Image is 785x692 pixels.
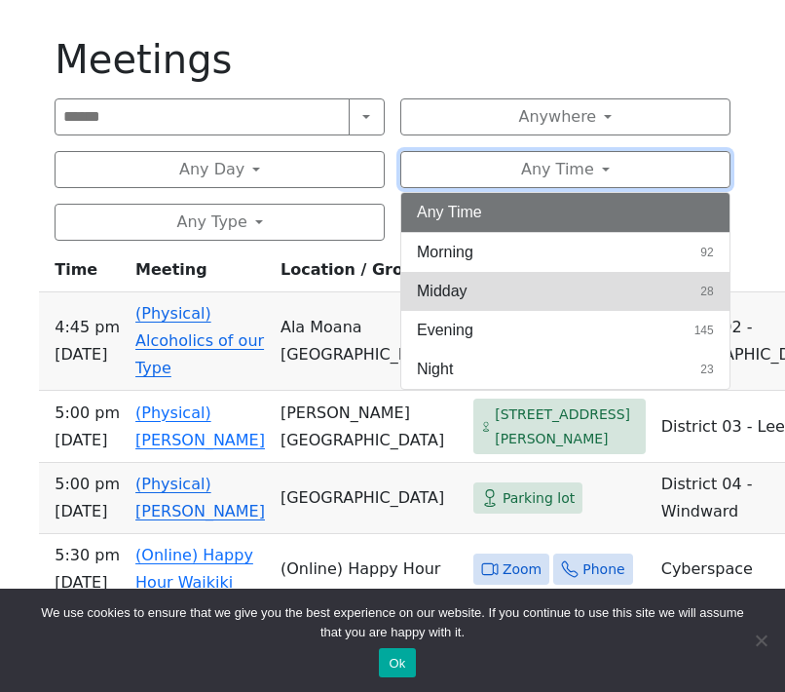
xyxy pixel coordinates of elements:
[401,233,729,272] button: Morning92 results
[273,256,466,292] th: Location / Group
[135,404,265,449] a: (Physical) [PERSON_NAME]
[55,36,729,83] h1: Meetings
[401,311,729,350] button: Evening145 results
[700,244,713,261] span: 92 results
[29,603,756,642] span: We use cookies to ensure that we give you the best experience on our website. If you continue to ...
[751,631,770,650] span: No
[55,498,120,525] span: [DATE]
[273,391,466,463] td: [PERSON_NAME][GEOGRAPHIC_DATA]
[39,256,128,292] th: Time
[55,542,120,569] span: 5:30 PM
[700,283,713,300] span: 28 results
[401,272,729,311] button: Midday28 results
[349,98,386,135] button: Search
[417,358,453,381] span: Night
[400,98,730,135] button: Anywhere
[417,280,467,303] span: Midday
[55,400,120,427] span: 5:00 PM
[135,475,265,520] a: (Physical) [PERSON_NAME]
[135,546,253,592] a: (Online) Happy Hour Waikiki
[55,471,120,498] span: 5:00 PM
[400,151,730,188] button: Any Time
[55,151,385,188] button: Any Day
[55,314,120,341] span: 4:45 PM
[582,557,624,582] span: Phone
[401,350,729,389] button: Night23 results
[379,648,415,677] button: Ok
[273,534,466,605] td: (Online) Happy Hour
[55,341,120,368] span: [DATE]
[417,319,473,342] span: Evening
[55,427,120,454] span: [DATE]
[401,193,729,232] button: Any Time
[417,241,473,264] span: Morning
[273,292,466,391] td: Ala Moana [GEOGRAPHIC_DATA]
[135,304,264,377] a: (Physical) Alcoholics of our Type
[55,569,120,596] span: [DATE]
[55,98,349,135] input: Search
[55,204,385,241] button: Any Type
[503,486,575,511] span: Parking lot
[128,256,273,292] th: Meeting
[503,557,542,582] span: Zoom
[273,463,466,534] td: [GEOGRAPHIC_DATA]
[694,322,714,339] span: 145 results
[495,403,638,450] span: [STREET_ADDRESS][PERSON_NAME]
[700,361,713,378] span: 23 results
[400,192,730,390] div: Any Time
